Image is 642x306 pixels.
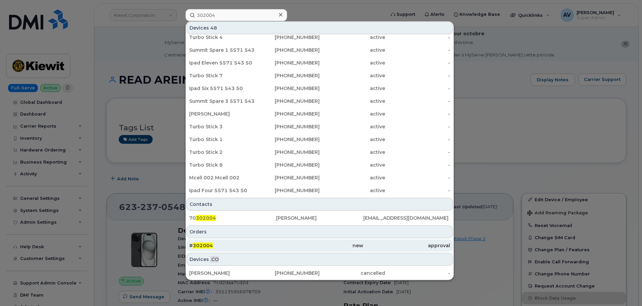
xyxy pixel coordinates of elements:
div: active [320,34,385,41]
div: [PERSON_NAME] [276,215,363,221]
div: - [385,34,450,41]
div: - [385,98,450,104]
div: Summit Spare 1 5571 543 50 [189,47,255,53]
div: active [320,136,385,143]
div: - [385,149,450,156]
div: - [385,123,450,130]
div: [PHONE_NUMBER] [255,34,320,41]
div: - [385,111,450,117]
div: - [385,174,450,181]
div: active [320,187,385,194]
a: Turbo Stick 7[PHONE_NUMBER]active- [186,70,453,82]
div: [PHONE_NUMBER] [255,270,320,276]
a: 70302004[PERSON_NAME][EMAIL_ADDRESS][DOMAIN_NAME] [186,212,453,224]
div: active [320,72,385,79]
div: Ipad Eleven 5571 543 50 [189,59,255,66]
div: active [320,98,385,104]
div: Turbo Stick 8 [189,162,255,168]
a: Summit Spare 3 5571 543 50[PHONE_NUMBER]active- [186,95,453,107]
div: [PHONE_NUMBER] [255,162,320,168]
a: Turbo Stick 8[PHONE_NUMBER]active- [186,159,453,171]
div: Turbo Stick 7 [189,72,255,79]
div: - [385,72,450,79]
div: [PHONE_NUMBER] [255,98,320,104]
a: [PERSON_NAME][PHONE_NUMBER]cancelled- [186,267,453,279]
a: Mcell 002 Mcell 002[PHONE_NUMBER]active- [186,172,453,184]
span: 48 [210,25,217,31]
a: Turbo Stick 3[PHONE_NUMBER]active- [186,121,453,133]
div: [PHONE_NUMBER] [255,136,320,143]
a: Summit Spare 1 5571 543 50[PHONE_NUMBER]active- [186,44,453,56]
div: Turbo Stick 3 [189,123,255,130]
a: Ipad Four 5571 543 50[PHONE_NUMBER]active- [186,184,453,196]
div: Ipad Four 5571 543 50 [189,187,255,194]
a: Turbo Stick 2[PHONE_NUMBER]active- [186,146,453,158]
div: Turbo Stick 2 [189,149,255,156]
div: active [320,111,385,117]
div: active [320,85,385,92]
div: approval [363,242,450,249]
div: [PHONE_NUMBER] [255,72,320,79]
div: active [320,47,385,53]
div: cancelled [320,270,385,276]
div: - [385,47,450,53]
div: [PERSON_NAME] [189,111,255,117]
div: [PHONE_NUMBER] [255,123,320,130]
div: - [385,162,450,168]
div: active [320,174,385,181]
div: 70 [189,215,276,221]
div: new [276,242,363,249]
span: 302004 [193,243,213,249]
div: active [320,162,385,168]
div: [PERSON_NAME] [189,270,255,276]
div: [PHONE_NUMBER] [255,149,320,156]
iframe: Messenger Launcher [613,277,637,301]
a: Ipad Six 5571 543 50[PHONE_NUMBER]active- [186,82,453,94]
a: [PERSON_NAME][PHONE_NUMBER]active- [186,108,453,120]
div: Mcell 002 Mcell 002 [189,174,255,181]
a: Turbo Stick 4[PHONE_NUMBER]active- [186,31,453,43]
div: [PHONE_NUMBER] [255,174,320,181]
a: #302004newapproval [186,239,453,252]
div: # [189,242,276,249]
a: Ipad Eleven 5571 543 50[PHONE_NUMBER]active- [186,57,453,69]
div: - [385,59,450,66]
div: active [320,123,385,130]
div: Orders [186,225,453,238]
div: - [385,85,450,92]
span: .CO [210,256,219,263]
div: - [385,270,450,276]
div: [PHONE_NUMBER] [255,187,320,194]
div: - [385,187,450,194]
span: 302004 [196,215,216,221]
div: Turbo Stick 1 [189,136,255,143]
div: [PHONE_NUMBER] [255,59,320,66]
div: Summit Spare 3 5571 543 50 [189,98,255,104]
div: Turbo Stick 4 [189,34,255,41]
div: Devices [186,21,453,34]
div: active [320,149,385,156]
div: [EMAIL_ADDRESS][DOMAIN_NAME] [363,215,450,221]
div: Devices [186,253,453,266]
div: active [320,59,385,66]
div: [PHONE_NUMBER] [255,47,320,53]
a: Turbo Stick 1[PHONE_NUMBER]active- [186,133,453,145]
div: [PHONE_NUMBER] [255,85,320,92]
div: Ipad Six 5571 543 50 [189,85,255,92]
div: - [385,136,450,143]
div: [PHONE_NUMBER] [255,111,320,117]
div: Contacts [186,198,453,211]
